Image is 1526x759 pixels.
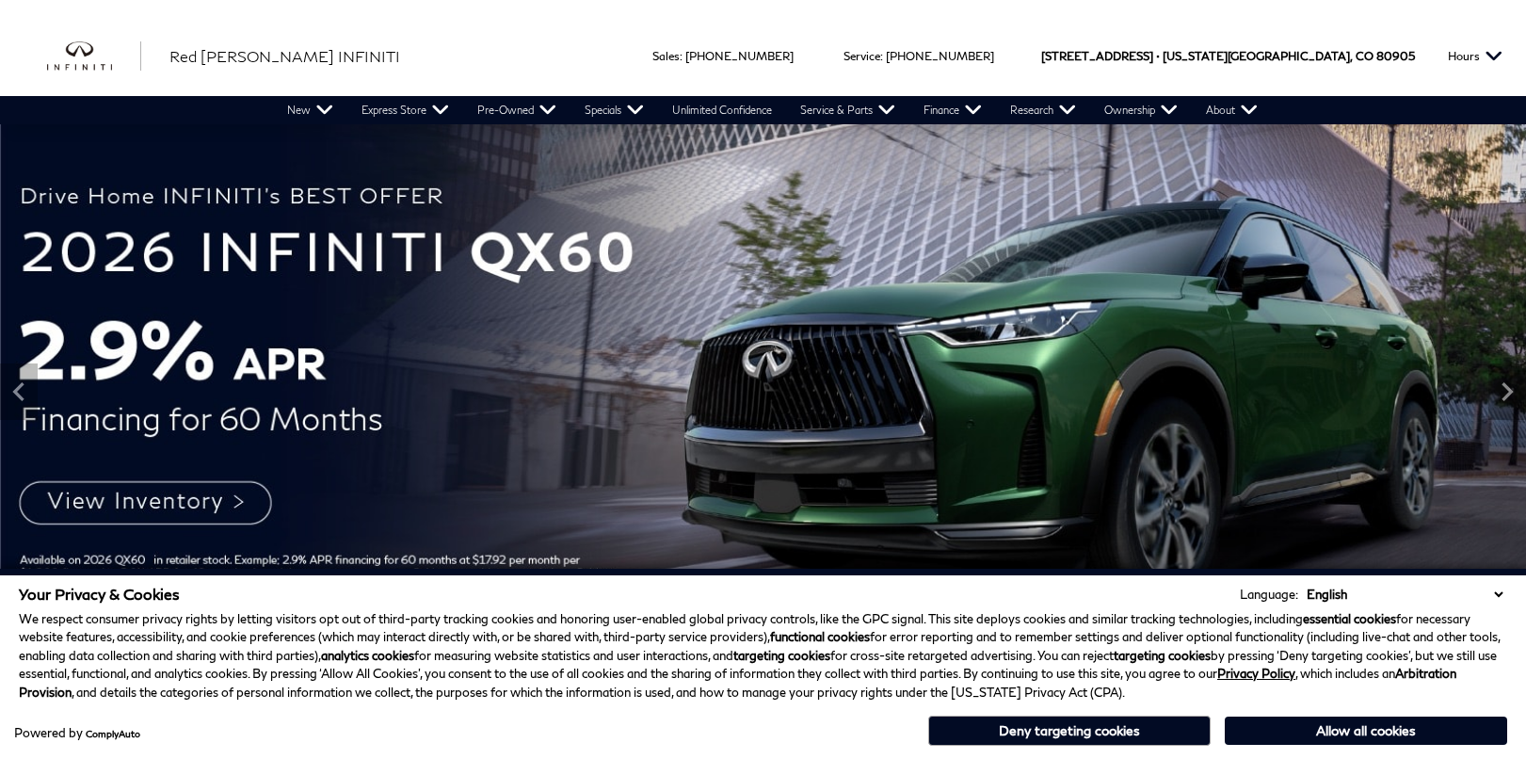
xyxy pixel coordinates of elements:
strong: targeting cookies [733,648,830,663]
a: Express Store [347,96,463,124]
span: Service [843,49,880,63]
strong: targeting cookies [1114,648,1211,663]
a: Research [996,96,1090,124]
span: [STREET_ADDRESS] • [1041,16,1160,96]
a: [PHONE_NUMBER] [886,49,994,63]
span: Sales [652,49,680,63]
div: Next [1488,363,1526,420]
a: Finance [909,96,996,124]
div: Language: [1240,589,1298,601]
a: Service & Parts [786,96,909,124]
a: [STREET_ADDRESS] • [US_STATE][GEOGRAPHIC_DATA], CO 80905 [1041,49,1415,63]
span: : [680,49,683,63]
p: We respect consumer privacy rights by letting visitors opt out of third-party tracking cookies an... [19,610,1507,702]
button: Allow all cookies [1225,717,1507,745]
span: : [880,49,883,63]
a: Unlimited Confidence [658,96,786,124]
a: Red [PERSON_NAME] INFINITI [169,45,400,68]
select: Language Select [1302,585,1507,604]
strong: essential cookies [1303,611,1396,626]
strong: functional cookies [770,629,870,644]
a: About [1192,96,1272,124]
div: Powered by [14,727,140,739]
a: Pre-Owned [463,96,570,124]
a: Ownership [1090,96,1192,124]
a: Privacy Policy [1217,666,1295,681]
a: Specials [570,96,658,124]
span: 80905 [1376,16,1415,96]
a: New [273,96,347,124]
button: Deny targeting cookies [928,716,1211,746]
strong: analytics cookies [321,648,414,663]
a: ComplyAuto [86,728,140,739]
span: Red [PERSON_NAME] INFINITI [169,47,400,65]
a: infiniti [47,41,141,72]
img: INFINITI [47,41,141,72]
nav: Main Navigation [273,96,1272,124]
button: Open the hours dropdown [1438,16,1512,96]
span: CO [1356,16,1373,96]
a: [PHONE_NUMBER] [685,49,794,63]
span: [US_STATE][GEOGRAPHIC_DATA], [1163,16,1353,96]
span: Your Privacy & Cookies [19,585,180,603]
